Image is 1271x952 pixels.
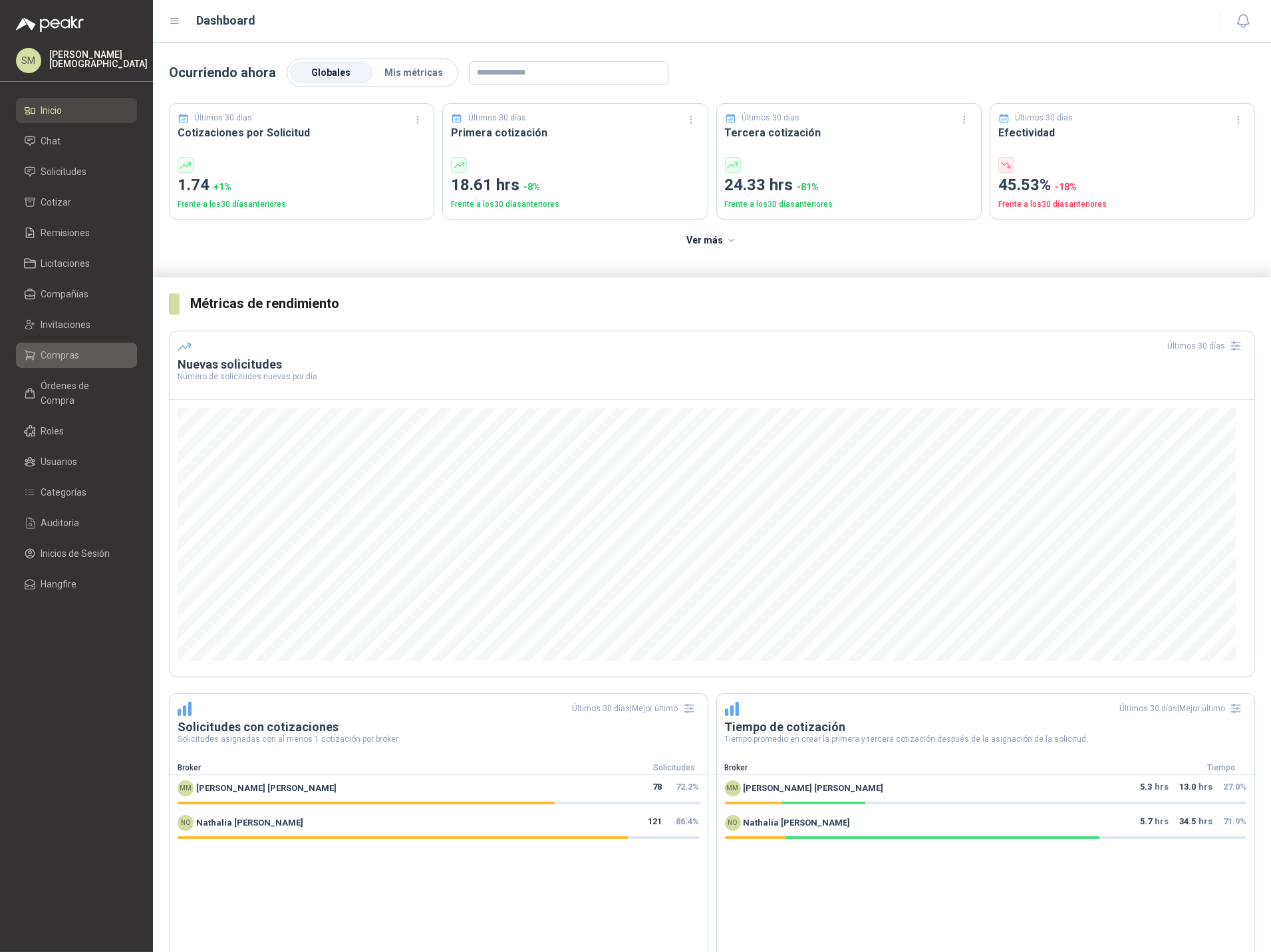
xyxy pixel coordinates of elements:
[178,357,1246,373] h3: Nuevas solicitudes
[197,11,256,30] h1: Dashboard
[725,719,1247,735] h3: Tiempo de cotización
[41,454,78,469] span: Usuarios
[16,510,137,536] a: Auditoria
[178,719,700,735] h3: Solicitudes con cotizaciones
[653,780,662,796] span: 78
[725,198,973,211] p: Frente a los 30 días anteriores
[178,173,426,198] p: 1.74
[16,418,137,444] a: Roles
[41,577,77,591] span: Hangfire
[41,485,87,500] span: Categorías
[16,480,137,505] a: Categorías
[41,195,72,210] span: Cotizar
[178,373,1246,381] p: Número de solicitudes nuevas por día
[1119,698,1246,719] div: Últimos 30 días | Mejor último
[998,124,1246,141] h3: Efectividad
[16,251,137,276] a: Licitaciones
[641,762,708,774] div: Solicitudes
[190,293,1255,314] h3: Métricas de rendimiento
[998,198,1246,211] p: Frente a los 30 días anteriores
[1179,815,1212,831] p: hrs
[178,198,426,211] p: Frente a los 30 días anteriores
[1055,182,1077,192] span: -18 %
[16,281,137,307] a: Compañías
[744,782,884,795] span: [PERSON_NAME] [PERSON_NAME]
[1223,816,1246,826] span: 71.9 %
[1167,335,1246,357] div: Últimos 30 días
[16,128,137,154] a: Chat
[468,112,526,124] p: Últimos 30 días
[1223,782,1246,792] span: 27.0 %
[196,816,303,830] span: Nathalia [PERSON_NAME]
[744,816,851,830] span: Nathalia [PERSON_NAME]
[16,16,84,32] img: Logo peakr
[41,516,80,530] span: Auditoria
[725,815,741,831] div: NO
[451,124,699,141] h3: Primera cotización
[725,780,741,796] div: MM
[41,164,87,179] span: Solicitudes
[16,48,41,73] div: SM
[676,782,700,792] span: 72.2 %
[41,348,80,363] span: Compras
[41,379,124,408] span: Órdenes de Compra
[16,541,137,566] a: Inicios de Sesión
[725,124,973,141] h3: Tercera cotización
[41,134,61,148] span: Chat
[169,63,276,83] p: Ocurriendo ahora
[742,112,799,124] p: Últimos 30 días
[1140,780,1169,796] p: hrs
[41,256,90,271] span: Licitaciones
[312,67,351,78] span: Globales
[170,762,641,774] div: Broker
[49,50,148,69] p: [PERSON_NAME] [DEMOGRAPHIC_DATA]
[16,159,137,184] a: Solicitudes
[523,182,540,192] span: -8 %
[1140,780,1152,796] span: 5.3
[1179,815,1196,831] span: 34.5
[41,287,89,301] span: Compañías
[1015,112,1073,124] p: Últimos 30 días
[717,762,1189,774] div: Broker
[195,112,253,124] p: Últimos 30 días
[797,182,819,192] span: -81 %
[1179,780,1196,796] span: 13.0
[1140,815,1169,831] p: hrs
[16,343,137,368] a: Compras
[16,373,137,413] a: Órdenes de Compra
[998,173,1246,198] p: 45.53%
[679,228,745,254] button: Ver más
[1140,815,1152,831] span: 5.7
[178,735,700,743] p: Solicitudes asignadas con al menos 1 cotización por broker
[178,124,426,141] h3: Cotizaciones por Solicitud
[1179,780,1212,796] p: hrs
[676,816,700,826] span: 86.4 %
[178,780,194,796] div: MM
[451,198,699,211] p: Frente a los 30 días anteriores
[384,67,443,78] span: Mis métricas
[725,173,973,198] p: 24.33 hrs
[41,546,110,561] span: Inicios de Sesión
[648,815,662,831] span: 121
[16,98,137,123] a: Inicio
[573,698,700,719] div: Últimos 30 días | Mejor último
[16,312,137,337] a: Invitaciones
[196,782,337,795] span: [PERSON_NAME] [PERSON_NAME]
[41,317,91,332] span: Invitaciones
[16,571,137,597] a: Hangfire
[16,449,137,474] a: Usuarios
[1188,762,1254,774] div: Tiempo
[451,173,699,198] p: 18.61 hrs
[16,190,137,215] a: Cotizar
[178,815,194,831] div: NO
[16,220,137,245] a: Remisiones
[41,103,63,118] span: Inicio
[213,182,231,192] span: + 1 %
[41,424,65,438] span: Roles
[41,226,90,240] span: Remisiones
[725,735,1247,743] p: Tiempo promedio en crear la primera y tercera cotización después de la asignación de la solicitud.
